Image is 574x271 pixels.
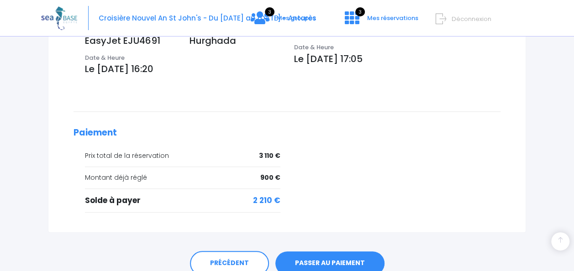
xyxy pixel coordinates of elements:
[265,7,274,16] span: 3
[243,17,323,26] a: 3 Mes groupes
[85,173,280,182] div: Montant déjà réglé
[294,43,334,52] span: Date & Heure
[337,17,424,26] a: 3 Mes réservations
[277,14,316,22] span: Mes groupes
[294,52,501,66] p: Le [DATE] 17:05
[259,151,280,161] span: 3 110 €
[85,62,280,76] p: Le [DATE] 16:20
[452,15,491,23] span: Déconnexion
[367,14,418,22] span: Mes réservations
[355,7,365,16] span: 3
[260,173,280,182] span: 900 €
[190,34,280,47] p: Hurghada
[85,34,176,47] p: EasyJet EJU4691
[74,128,500,138] h2: Paiement
[85,195,280,207] div: Solde à payer
[99,13,316,23] span: Croisière Nouvel An St John's - Du [DATE] au [DATE] - Antarès
[85,53,125,62] span: Date & Heure
[253,195,280,207] span: 2 210 €
[85,151,280,161] div: Prix total de la réservation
